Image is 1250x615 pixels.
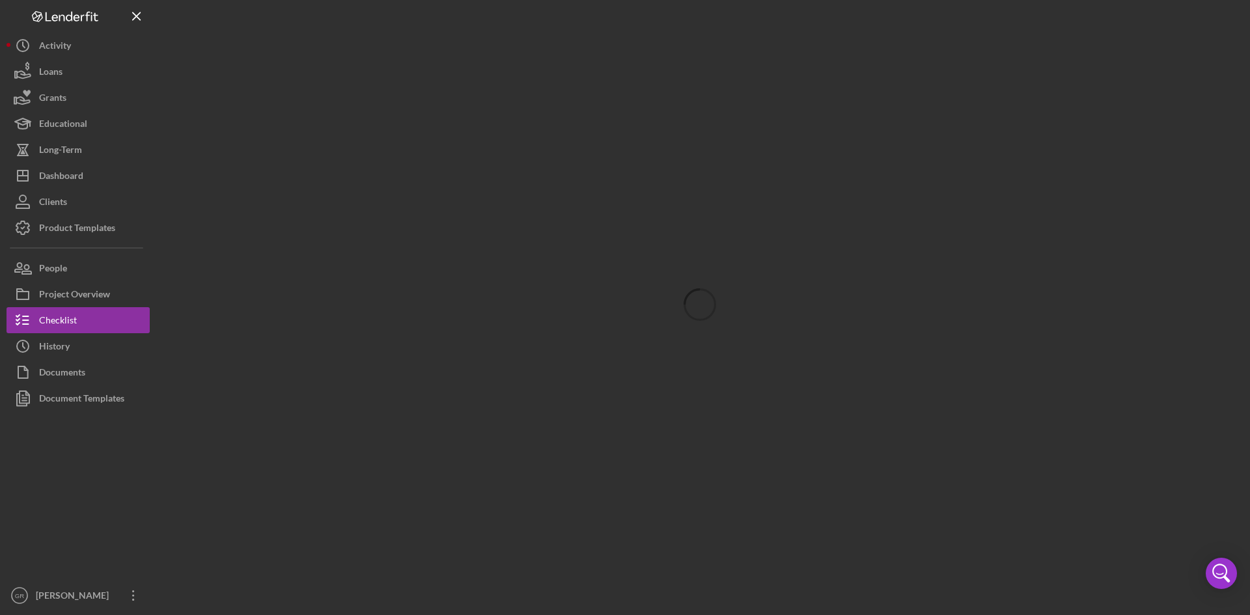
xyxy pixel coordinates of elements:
button: GR[PERSON_NAME] [7,582,150,608]
div: History [39,333,70,362]
button: Educational [7,111,150,137]
div: Open Intercom Messenger [1206,558,1237,589]
button: Grants [7,85,150,111]
button: Document Templates [7,385,150,411]
div: Educational [39,111,87,140]
button: Product Templates [7,215,150,241]
div: Activity [39,33,71,62]
text: GR [15,592,24,599]
div: Document Templates [39,385,124,415]
div: Product Templates [39,215,115,244]
button: Activity [7,33,150,59]
button: Loans [7,59,150,85]
div: Grants [39,85,66,114]
button: Long-Term [7,137,150,163]
button: Project Overview [7,281,150,307]
button: Documents [7,359,150,385]
button: Dashboard [7,163,150,189]
button: Checklist [7,307,150,333]
div: Checklist [39,307,77,336]
button: People [7,255,150,281]
div: Dashboard [39,163,83,192]
div: Clients [39,189,67,218]
div: People [39,255,67,284]
button: History [7,333,150,359]
button: Clients [7,189,150,215]
div: Loans [39,59,62,88]
div: Documents [39,359,85,389]
div: Long-Term [39,137,82,166]
div: [PERSON_NAME] [33,582,117,612]
div: Project Overview [39,281,110,310]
